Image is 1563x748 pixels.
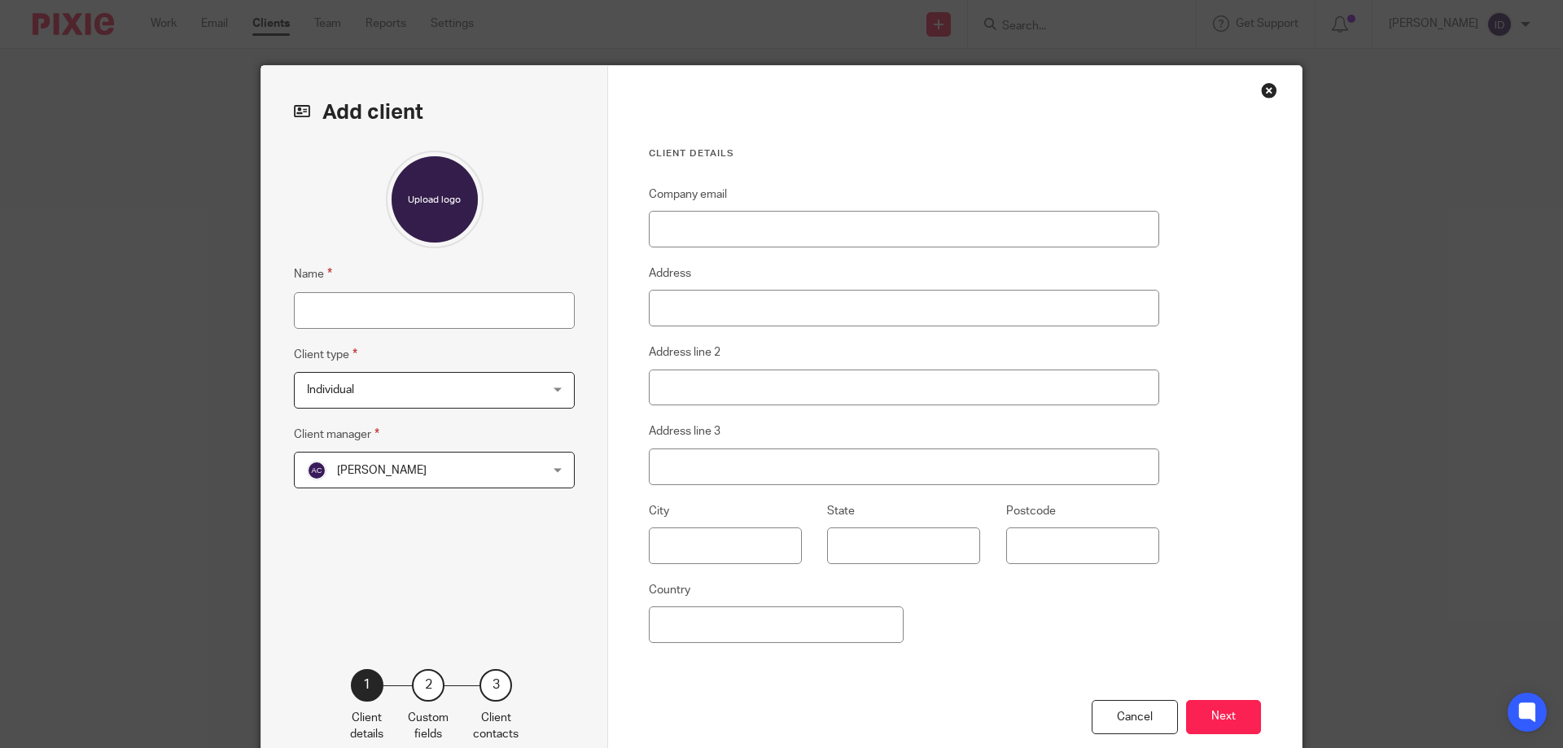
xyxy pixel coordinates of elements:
p: Client details [350,710,383,743]
h3: Client details [649,147,1159,160]
label: Postcode [1006,503,1056,519]
p: Client contacts [473,710,519,743]
label: Company email [649,186,727,203]
label: Address [649,265,691,282]
div: Cancel [1092,700,1178,735]
span: Individual [307,384,354,396]
label: Address line 2 [649,344,720,361]
button: Next [1186,700,1261,735]
div: Close this dialog window [1261,82,1277,98]
label: Client type [294,345,357,364]
label: Address line 3 [649,423,720,440]
div: 1 [351,669,383,702]
h2: Add client [294,98,575,126]
label: Client manager [294,425,379,444]
label: City [649,503,669,519]
div: 3 [479,669,512,702]
div: 2 [412,669,444,702]
img: svg%3E [307,461,326,480]
span: [PERSON_NAME] [337,465,427,476]
label: Country [649,582,690,598]
label: Name [294,265,332,283]
p: Custom fields [408,710,449,743]
label: State [827,503,855,519]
